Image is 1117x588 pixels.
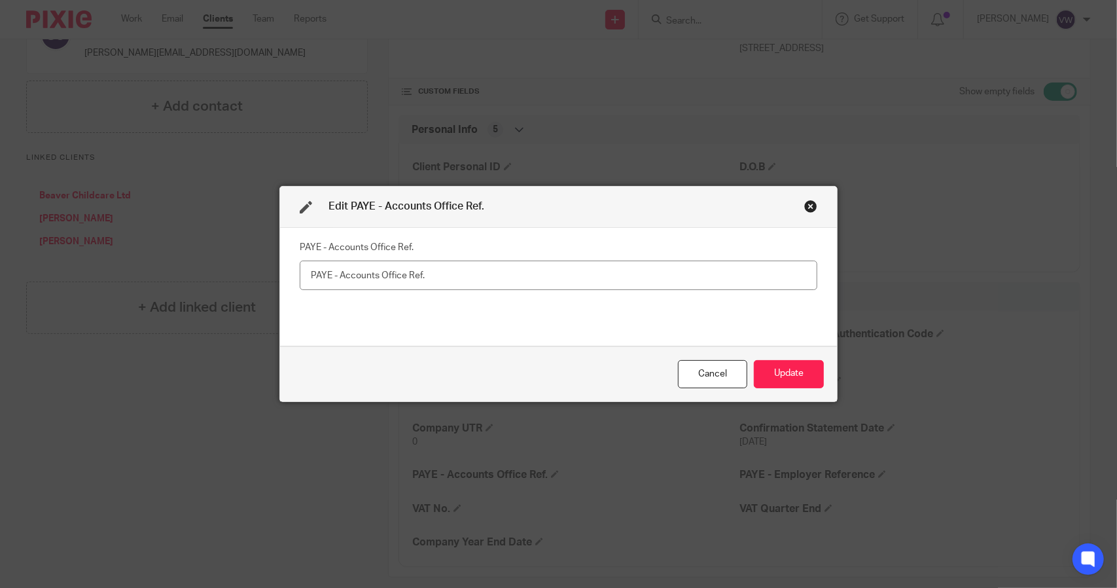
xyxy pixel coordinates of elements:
div: Close this dialog window [678,360,747,388]
span: Edit PAYE - Accounts Office Ref. [328,201,484,211]
input: PAYE - Accounts Office Ref. [300,261,818,290]
div: Close this dialog window [804,200,817,213]
button: Update [754,360,824,388]
label: PAYE - Accounts Office Ref. [300,241,414,254]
